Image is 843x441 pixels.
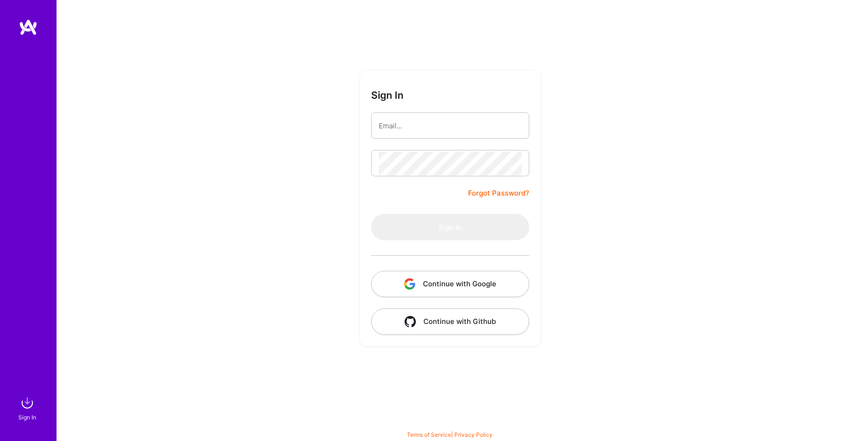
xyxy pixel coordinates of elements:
a: Forgot Password? [468,188,529,199]
img: sign in [18,394,37,412]
button: Sign In [371,214,529,240]
span: | [407,431,493,438]
a: Terms of Service [407,431,451,438]
a: sign inSign In [20,394,37,422]
img: logo [19,19,38,36]
img: icon [404,278,415,290]
button: Continue with Google [371,271,529,297]
div: Sign In [18,412,36,422]
input: Email... [379,114,522,138]
button: Continue with Github [371,308,529,335]
h3: Sign In [371,89,404,101]
div: © 2025 ATeams Inc., All rights reserved. [56,413,843,436]
img: icon [405,316,416,327]
a: Privacy Policy [454,431,493,438]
